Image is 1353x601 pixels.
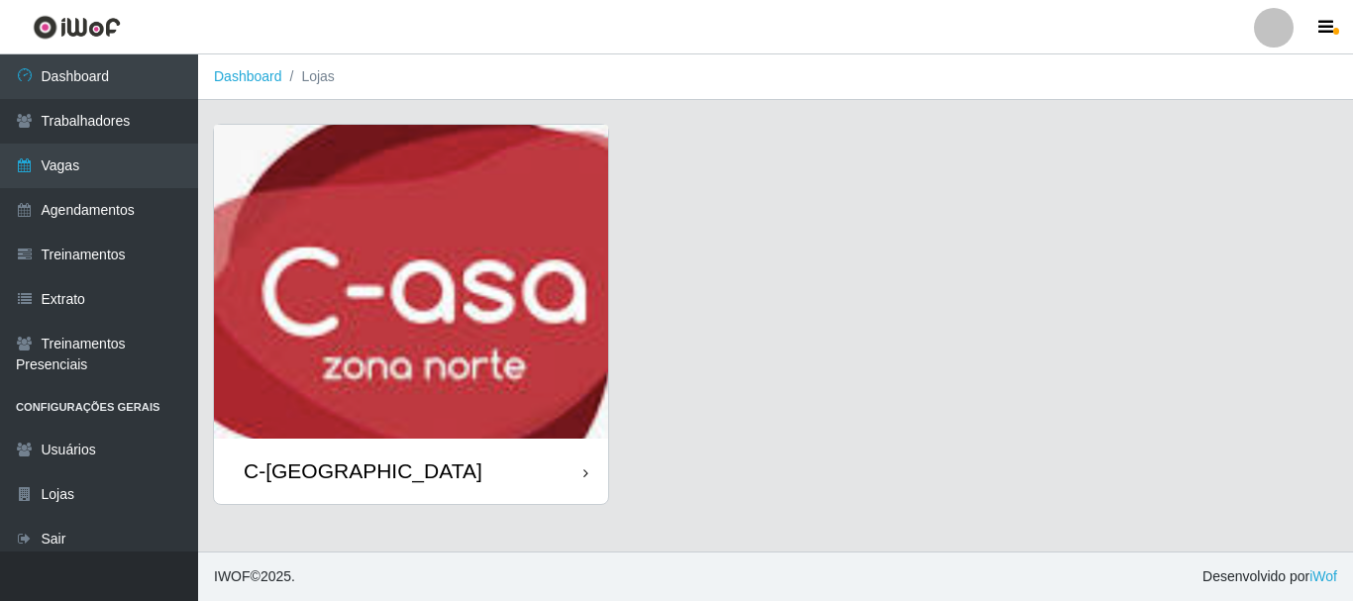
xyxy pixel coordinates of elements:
[214,125,608,439] img: cardImg
[214,568,251,584] span: IWOF
[214,566,295,587] span: © 2025 .
[244,458,482,483] div: C-[GEOGRAPHIC_DATA]
[33,15,121,40] img: CoreUI Logo
[1309,568,1337,584] a: iWof
[198,54,1353,100] nav: breadcrumb
[282,66,335,87] li: Lojas
[214,68,282,84] a: Dashboard
[214,125,608,504] a: C-[GEOGRAPHIC_DATA]
[1202,566,1337,587] span: Desenvolvido por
